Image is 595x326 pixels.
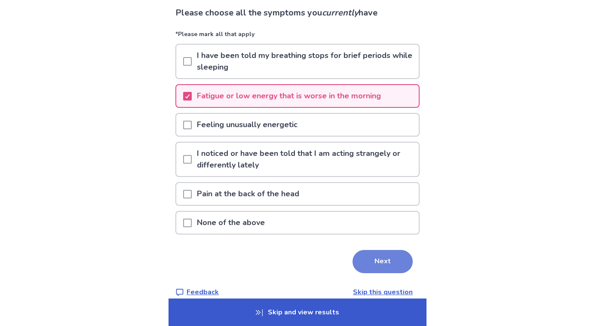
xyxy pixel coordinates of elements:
[192,114,303,136] p: Feeling unusually energetic
[322,7,359,18] i: currently
[192,212,270,234] p: None of the above
[169,299,426,326] p: Skip and view results
[192,183,304,205] p: Pain at the back of the head
[353,287,413,297] a: Skip this question
[192,143,419,176] p: I noticed or have been told that I am acting strangely or differently lately
[353,250,413,273] button: Next
[175,6,420,19] p: Please choose all the symptoms you have
[192,45,419,78] p: I have been told my breathing stops for brief periods while sleeping
[192,85,386,107] p: Fatigue or low energy that is worse in the morning
[187,287,219,297] p: Feedback
[175,30,420,44] p: *Please mark all that apply
[175,287,219,297] a: Feedback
